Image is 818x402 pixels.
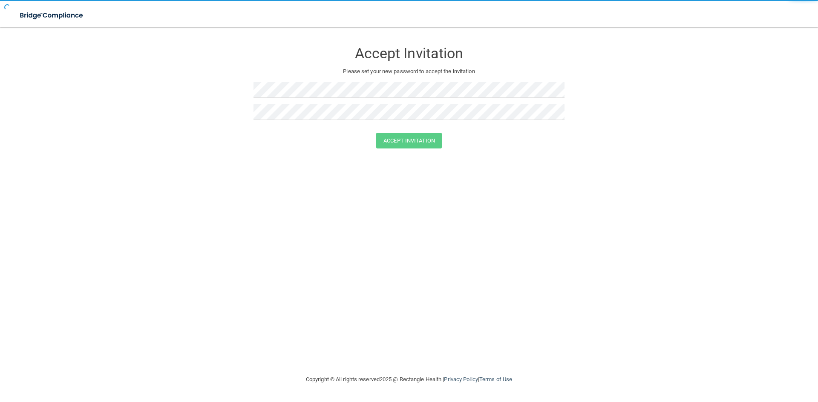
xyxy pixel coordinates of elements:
p: Please set your new password to accept the invitation [260,66,558,77]
a: Terms of Use [479,376,512,382]
div: Copyright © All rights reserved 2025 @ Rectangle Health | | [253,366,565,393]
img: bridge_compliance_login_screen.278c3ca4.svg [13,7,91,24]
a: Privacy Policy [444,376,478,382]
button: Accept Invitation [376,133,442,148]
h3: Accept Invitation [253,46,565,61]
